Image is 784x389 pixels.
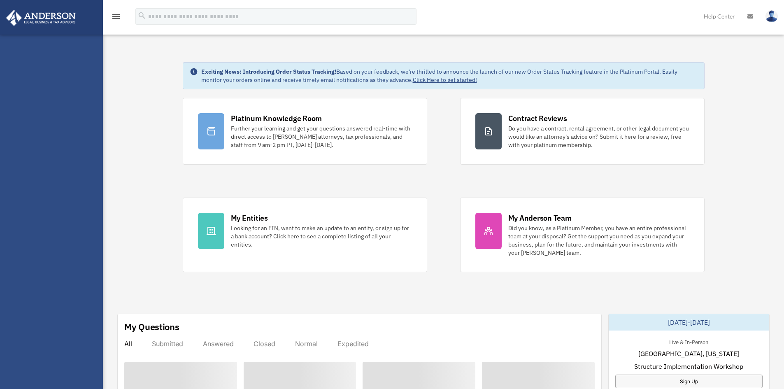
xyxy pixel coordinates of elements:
div: Looking for an EIN, want to make an update to an entity, or sign up for a bank account? Click her... [231,224,412,249]
a: My Entities Looking for an EIN, want to make an update to an entity, or sign up for a bank accoun... [183,198,427,272]
img: User Pic [765,10,778,22]
div: Answered [203,340,234,348]
div: [DATE]-[DATE] [609,314,769,331]
a: menu [111,14,121,21]
a: Sign Up [615,375,763,388]
img: Anderson Advisors Platinum Portal [4,10,78,26]
span: [GEOGRAPHIC_DATA], [US_STATE] [638,349,739,359]
div: Expedited [337,340,369,348]
div: My Anderson Team [508,213,572,223]
a: Contract Reviews Do you have a contract, rental agreement, or other legal document you would like... [460,98,705,165]
div: Further your learning and get your questions answered real-time with direct access to [PERSON_NAM... [231,124,412,149]
a: Platinum Knowledge Room Further your learning and get your questions answered real-time with dire... [183,98,427,165]
i: menu [111,12,121,21]
div: Closed [254,340,275,348]
div: Normal [295,340,318,348]
div: Contract Reviews [508,113,567,123]
div: Based on your feedback, we're thrilled to announce the launch of our new Order Status Tracking fe... [201,68,698,84]
div: My Questions [124,321,179,333]
i: search [137,11,147,20]
div: All [124,340,132,348]
div: Did you know, as a Platinum Member, you have an entire professional team at your disposal? Get th... [508,224,689,257]
div: Do you have a contract, rental agreement, or other legal document you would like an attorney's ad... [508,124,689,149]
div: Platinum Knowledge Room [231,113,322,123]
strong: Exciting News: Introducing Order Status Tracking! [201,68,336,75]
div: My Entities [231,213,268,223]
span: Structure Implementation Workshop [634,361,743,371]
a: Click Here to get started! [413,76,477,84]
div: Submitted [152,340,183,348]
a: My Anderson Team Did you know, as a Platinum Member, you have an entire professional team at your... [460,198,705,272]
div: Live & In-Person [663,337,715,346]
